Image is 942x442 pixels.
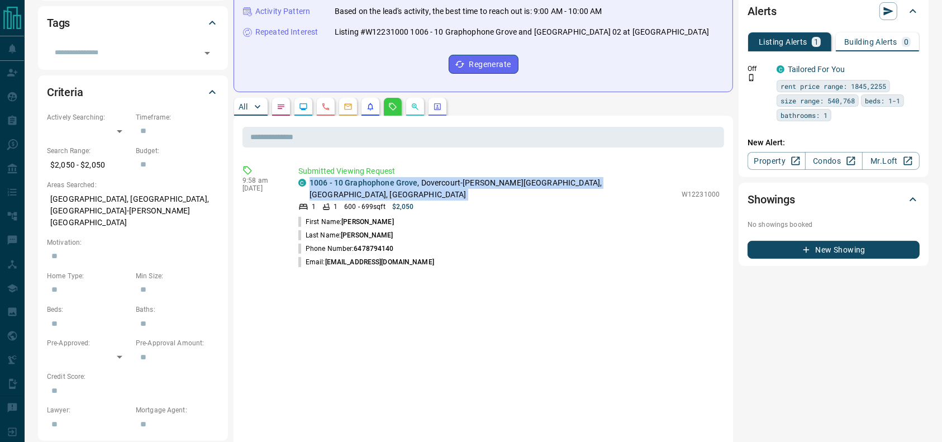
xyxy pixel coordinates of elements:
p: All [239,103,248,111]
p: Actively Searching: [47,112,130,122]
p: Lawyer: [47,405,130,415]
p: Listing Alerts [759,38,807,46]
p: 600 - 699 sqft [344,202,385,212]
svg: Notes [277,102,286,111]
h2: Tags [47,14,70,32]
p: Credit Score: [47,372,219,382]
button: Regenerate [449,55,518,74]
h2: Alerts [748,2,777,20]
a: 1006 - 10 Graphophone Grove [310,178,418,187]
p: Pre-Approval Amount: [136,338,219,348]
p: Building Alerts [844,38,897,46]
h2: Criteria [47,83,83,101]
span: [EMAIL_ADDRESS][DOMAIN_NAME] [325,258,434,266]
p: Timeframe: [136,112,219,122]
p: Last Name: [298,230,393,240]
div: condos.ca [298,179,306,187]
p: Mortgage Agent: [136,405,219,415]
span: [PERSON_NAME] [341,231,393,239]
p: W12231000 [682,189,720,199]
p: , Dovercourt-[PERSON_NAME][GEOGRAPHIC_DATA], [GEOGRAPHIC_DATA], [GEOGRAPHIC_DATA] [310,177,676,201]
p: 1 [312,202,316,212]
button: New Showing [748,241,920,259]
p: Beds: [47,305,130,315]
div: condos.ca [777,65,784,73]
p: Baths: [136,305,219,315]
h2: Showings [748,191,795,208]
p: No showings booked [748,220,920,230]
p: Motivation: [47,237,219,248]
svg: Agent Actions [433,102,442,111]
p: Budget: [136,146,219,156]
p: [DATE] [242,184,282,192]
p: Areas Searched: [47,180,219,190]
p: First Name: [298,217,394,227]
a: Tailored For You [788,65,845,74]
p: Phone Number: [298,244,394,254]
button: Open [199,45,215,61]
a: Property [748,152,805,170]
svg: Push Notification Only [748,74,755,82]
div: Tags [47,9,219,36]
svg: Listing Alerts [366,102,375,111]
span: rent price range: 1845,2255 [781,80,886,92]
svg: Emails [344,102,353,111]
a: Condos [805,152,863,170]
p: $2,050 - $2,050 [47,156,130,174]
span: bathrooms: 1 [781,110,827,121]
p: 1 [334,202,337,212]
p: Submitted Viewing Request [298,165,720,177]
span: beds: 1-1 [865,95,900,106]
p: Listing #W12231000 1006 - 10 Graphophone Grove and [GEOGRAPHIC_DATA] 02 at [GEOGRAPHIC_DATA] [335,26,709,38]
p: Pre-Approved: [47,338,130,348]
span: 6478794140 [354,245,393,253]
p: [GEOGRAPHIC_DATA], [GEOGRAPHIC_DATA], [GEOGRAPHIC_DATA]-[PERSON_NAME][GEOGRAPHIC_DATA] [47,190,219,232]
p: Home Type: [47,271,130,281]
p: Email: [298,257,434,267]
svg: Calls [321,102,330,111]
div: Showings [748,186,920,213]
a: Mr.Loft [862,152,920,170]
svg: Requests [388,102,397,111]
span: [PERSON_NAME] [341,218,393,226]
p: Search Range: [47,146,130,156]
svg: Opportunities [411,102,420,111]
p: Based on the lead's activity, the best time to reach out is: 9:00 AM - 10:00 AM [335,6,602,17]
p: $2,050 [392,202,414,212]
svg: Lead Browsing Activity [299,102,308,111]
p: Repeated Interest [255,26,318,38]
p: Min Size: [136,271,219,281]
p: Activity Pattern [255,6,310,17]
p: 9:58 am [242,177,282,184]
span: size range: 540,768 [781,95,855,106]
p: 0 [904,38,908,46]
p: 1 [814,38,819,46]
div: Criteria [47,79,219,106]
p: Off [748,64,770,74]
p: New Alert: [748,137,920,149]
